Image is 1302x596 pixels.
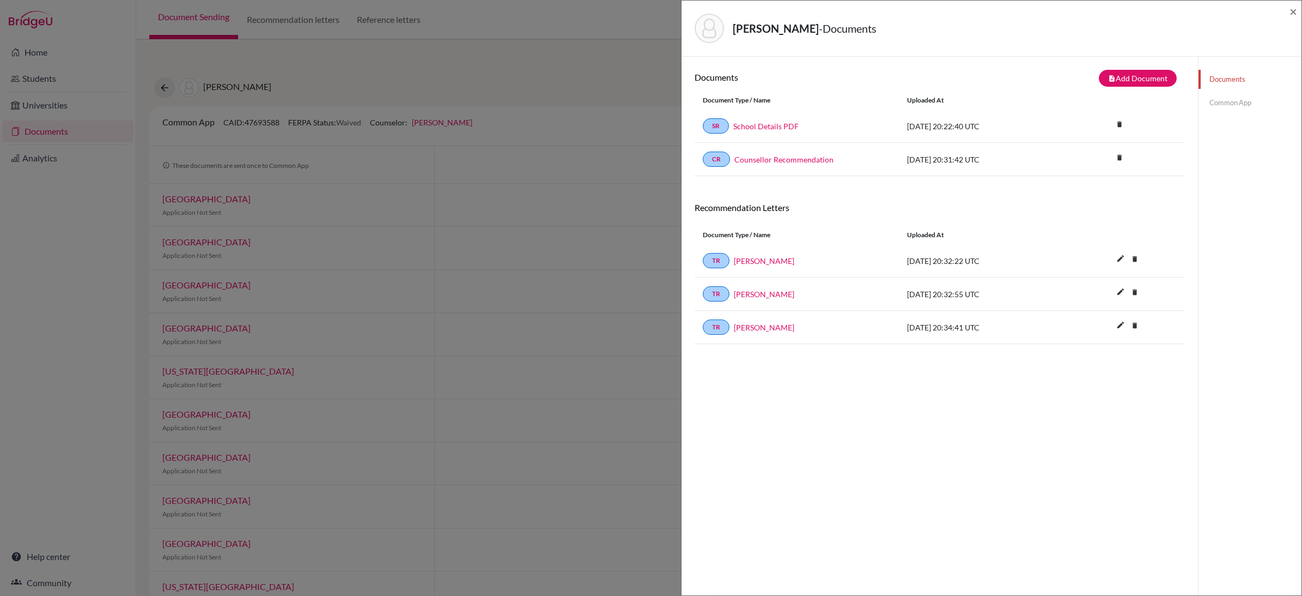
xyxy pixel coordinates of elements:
i: delete [1111,116,1128,133]
a: Documents [1198,70,1301,89]
div: Document Type / Name [695,95,899,105]
div: Document Type / Name [695,230,899,240]
a: [PERSON_NAME] [734,255,794,267]
button: Close [1289,5,1297,18]
i: delete [1111,149,1128,166]
span: - Documents [819,22,877,35]
button: edit [1111,285,1130,301]
i: edit [1112,316,1129,334]
div: Uploaded at [899,230,1062,240]
i: delete [1127,284,1143,300]
a: CR [703,152,730,167]
a: delete [1111,151,1128,166]
a: delete [1127,286,1143,300]
i: note_add [1108,75,1116,82]
div: [DATE] 20:22:40 UTC [899,121,1062,132]
h6: Recommendation Letters [695,202,1185,213]
button: edit [1111,318,1130,334]
span: [DATE] 20:34:41 UTC [907,323,979,332]
button: edit [1111,251,1130,268]
i: edit [1112,250,1129,267]
a: TR [703,253,729,268]
i: delete [1127,251,1143,267]
a: delete [1127,319,1143,334]
div: [DATE] 20:31:42 UTC [899,154,1062,165]
a: [PERSON_NAME] [734,288,794,300]
a: TR [703,286,729,302]
i: delete [1127,317,1143,334]
i: edit [1112,283,1129,300]
span: [DATE] 20:32:55 UTC [907,290,979,299]
h6: Documents [695,72,940,82]
span: × [1289,3,1297,19]
strong: [PERSON_NAME] [733,22,819,35]
span: [DATE] 20:32:22 UTC [907,256,979,266]
a: [PERSON_NAME] [734,322,794,333]
a: Counsellor Recommendation [734,154,833,165]
a: School Details PDF [733,121,799,132]
button: note_addAdd Document [1099,70,1177,87]
a: TR [703,320,729,335]
a: delete [1111,118,1128,133]
a: SR [703,118,729,134]
a: delete [1127,252,1143,267]
div: Uploaded at [899,95,1062,105]
a: Common App [1198,93,1301,112]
